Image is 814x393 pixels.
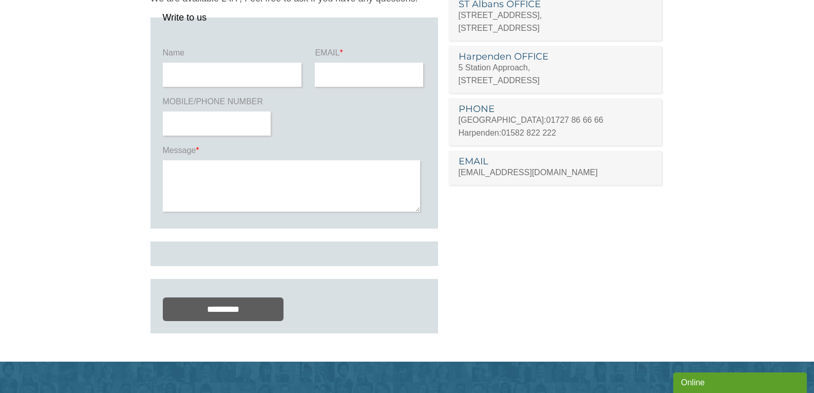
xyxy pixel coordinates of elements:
p: [GEOGRAPHIC_DATA]: [459,114,652,126]
label: Name [163,47,305,63]
p: 5 Station Approach, [STREET_ADDRESS] [459,61,652,87]
h3: Harpenden OFFICE [459,52,652,61]
a: [EMAIL_ADDRESS][DOMAIN_NAME] [459,168,598,177]
legend: Write to us [163,13,207,22]
h3: PHONE [459,104,652,114]
a: 01582 822 222 [501,128,556,137]
h3: EMAIL [459,157,652,166]
a: 01727 86 66 66 [546,116,603,124]
p: [STREET_ADDRESS], [STREET_ADDRESS] [459,9,652,34]
iframe: chat widget [673,370,809,393]
label: Message [163,145,426,160]
label: EMAIL [315,47,425,63]
label: MOBILE/PHONE NUMBER [163,96,273,111]
p: Harpenden: [459,126,652,139]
